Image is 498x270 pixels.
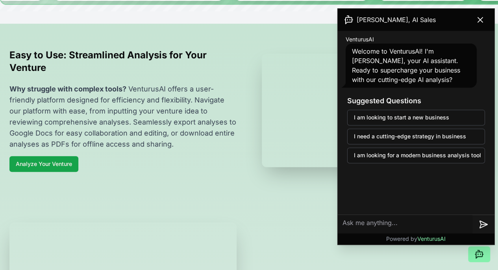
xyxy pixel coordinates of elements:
[347,147,485,163] button: I am looking for a modern business analysis tool
[9,49,237,74] h2: Easy to Use: Streamlined Analysis for Your Venture
[347,110,485,125] button: I am looking to start a new business
[386,235,446,243] p: Powered by
[347,128,485,144] button: I need a cutting-edge strategy in business
[417,235,446,242] span: VenturusAI
[346,35,374,43] span: VenturusAI
[357,15,436,24] span: [PERSON_NAME], AI Sales
[347,95,485,106] h3: Suggested Questions
[9,85,126,93] span: Why struggle with complex tools?
[9,156,78,172] a: Analyze Your Venture
[352,47,460,84] span: Welcome to VenturusAI! I'm [PERSON_NAME], your AI assistant. Ready to supercharge your business w...
[9,84,237,150] p: VenturusAI offers a user-friendly platform designed for efficiency and flexibility. Navigate our ...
